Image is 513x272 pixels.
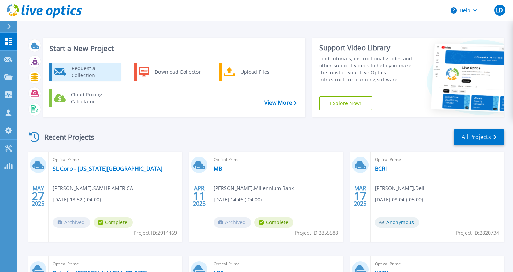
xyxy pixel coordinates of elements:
a: Upload Files [219,63,290,81]
span: [DATE] 14:46 (-04:00) [214,196,262,204]
span: [DATE] 08:04 (-05:00) [375,196,423,204]
div: Find tutorials, instructional guides and other support videos to help you make the most of your L... [319,55,415,83]
span: Project ID: 2820734 [456,229,499,237]
a: SL Corp - [US_STATE][GEOGRAPHIC_DATA] [53,165,162,172]
a: Request a Collection [49,63,121,81]
span: Optical Prime [375,156,500,163]
div: Request a Collection [68,65,119,79]
div: Upload Files [237,65,289,79]
span: 17 [354,193,366,199]
a: BCRI [375,165,387,172]
span: Archived [53,217,90,228]
span: [PERSON_NAME] , Dell [375,184,424,192]
span: Project ID: 2914469 [134,229,177,237]
a: All Projects [454,129,504,145]
div: Support Video Library [319,43,415,52]
a: Explore Now! [319,96,372,110]
a: MB [214,165,222,172]
span: Complete [94,217,133,228]
div: MAR 2025 [354,183,367,209]
a: Cloud Pricing Calculator [49,89,121,107]
div: Download Collector [151,65,204,79]
span: LD [496,7,503,13]
span: Optical Prime [53,156,178,163]
span: Optical Prime [214,156,339,163]
span: [DATE] 13:52 (-04:00) [53,196,101,204]
span: Optical Prime [375,260,500,268]
h3: Start a New Project [50,45,296,52]
span: [PERSON_NAME] , SAMLIP AMERICA [53,184,133,192]
span: [PERSON_NAME] , Millennium Bank [214,184,294,192]
div: APR 2025 [193,183,206,209]
a: Download Collector [134,63,206,81]
div: MAY 2025 [31,183,45,209]
div: Recent Projects [27,128,104,146]
span: Anonymous [375,217,419,228]
span: 11 [193,193,206,199]
span: Project ID: 2855588 [295,229,338,237]
span: 27 [32,193,44,199]
span: Optical Prime [214,260,339,268]
span: Archived [214,217,251,228]
span: Optical Prime [53,260,178,268]
span: Complete [254,217,293,228]
div: Cloud Pricing Calculator [67,91,119,105]
a: View More [264,100,297,106]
